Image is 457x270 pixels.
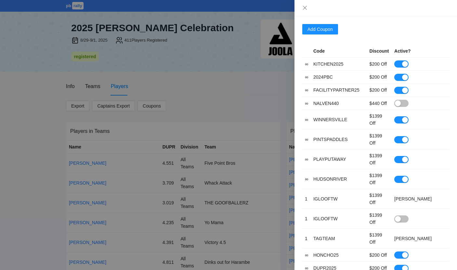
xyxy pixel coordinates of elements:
td: ∞ [302,130,311,149]
td: $1399 Off [367,169,392,189]
td: ∞ [302,149,311,169]
button: Close [302,5,307,11]
td: $1399 Off [367,130,392,149]
td: $200 Off [367,249,392,262]
td: ∞ [302,96,311,109]
td: $1399 Off [367,149,392,169]
span: Add Coupon [307,26,333,33]
td: HUDSONRIVER [311,169,367,189]
div: Active? [394,47,447,55]
td: $1399 Off [367,110,392,130]
td: $1399 Off [367,229,392,249]
td: WINNERSVILLE [311,110,367,130]
td: KITCHEN2025 [311,58,367,71]
td: $440 Off [367,96,392,109]
td: $200 Off [367,71,392,84]
td: $200 Off [367,84,392,96]
td: IGLOOFTW [311,209,367,229]
td: ∞ [302,110,311,130]
td: 1 [302,209,311,229]
td: FACILITYPARTNER25 [311,84,367,96]
div: Code [313,47,364,55]
button: Add Coupon [302,24,338,34]
td: $1399 Off [367,209,392,229]
td: TAGTEAM [311,229,367,249]
td: HONCHO25 [311,249,367,262]
td: $1399 Off [367,189,392,209]
span: close [302,5,307,10]
td: [PERSON_NAME] [392,189,449,209]
td: 1 [302,229,311,249]
td: ∞ [302,58,311,71]
td: [PERSON_NAME] [392,229,449,249]
td: ∞ [302,71,311,84]
td: ∞ [302,84,311,96]
td: NALVEN440 [311,96,367,109]
td: ∞ [302,169,311,189]
td: PLAYPUTAWAY [311,149,367,169]
td: ∞ [302,249,311,262]
td: PINTSPADDLES [311,130,367,149]
div: Discount [370,47,389,55]
td: IGLOOFTW [311,189,367,209]
td: 1 [302,189,311,209]
td: 2024PBC [311,71,367,84]
td: $200 Off [367,58,392,71]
